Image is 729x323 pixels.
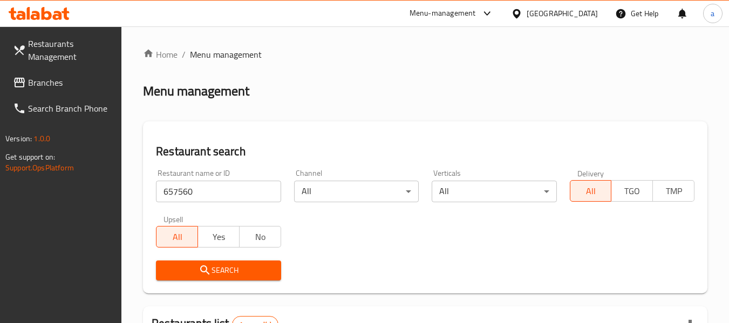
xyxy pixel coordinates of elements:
[156,181,281,202] input: Search for restaurant name or ID..
[190,48,262,61] span: Menu management
[156,226,198,248] button: All
[4,95,122,121] a: Search Branch Phone
[616,183,649,199] span: TGO
[182,48,186,61] li: /
[5,132,32,146] span: Version:
[28,102,113,115] span: Search Branch Phone
[577,169,604,177] label: Delivery
[33,132,50,146] span: 1.0.0
[652,180,694,202] button: TMP
[410,7,476,20] div: Menu-management
[156,143,694,160] h2: Restaurant search
[244,229,277,245] span: No
[432,181,556,202] div: All
[570,180,612,202] button: All
[711,8,714,19] span: a
[28,37,113,63] span: Restaurants Management
[4,31,122,70] a: Restaurants Management
[28,76,113,89] span: Branches
[4,70,122,95] a: Branches
[294,181,419,202] div: All
[5,150,55,164] span: Get support on:
[197,226,240,248] button: Yes
[165,264,272,277] span: Search
[202,229,235,245] span: Yes
[575,183,608,199] span: All
[239,226,281,248] button: No
[143,83,249,100] h2: Menu management
[527,8,598,19] div: [GEOGRAPHIC_DATA]
[143,48,178,61] a: Home
[156,260,281,280] button: Search
[161,229,194,245] span: All
[657,183,690,199] span: TMP
[163,215,183,223] label: Upsell
[611,180,653,202] button: TGO
[143,48,707,61] nav: breadcrumb
[5,161,74,175] a: Support.OpsPlatform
